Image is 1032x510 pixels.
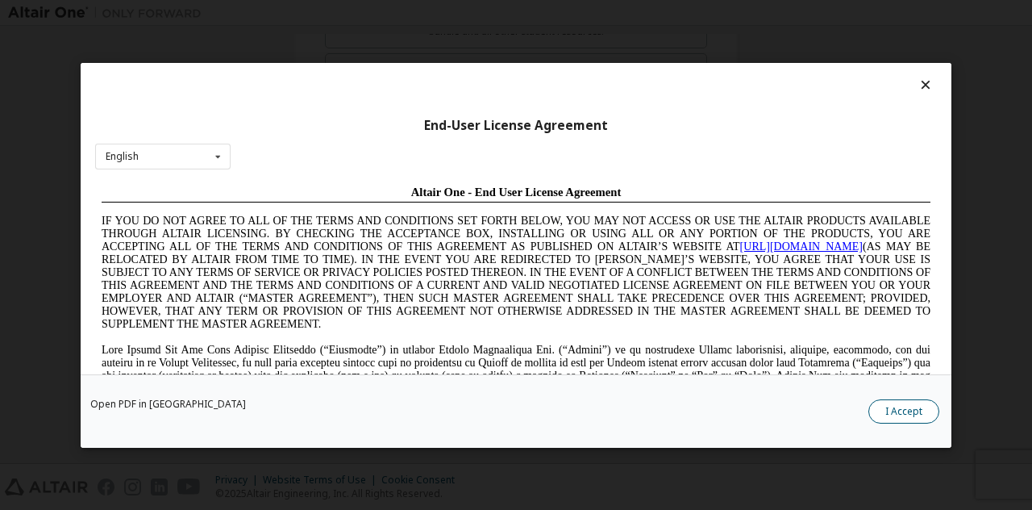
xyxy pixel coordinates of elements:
[868,399,939,423] button: I Accept
[645,61,768,73] a: [URL][DOMAIN_NAME]
[106,152,139,161] div: English
[6,165,835,280] span: Lore Ipsumd Sit Ame Cons Adipisc Elitseddo (“Eiusmodte”) in utlabor Etdolo Magnaaliqua Eni. (“Adm...
[316,6,526,19] span: Altair One - End User License Agreement
[90,399,246,408] a: Open PDF in [GEOGRAPHIC_DATA]
[95,117,937,133] div: End-User License Agreement
[6,36,835,151] span: IF YOU DO NOT AGREE TO ALL OF THE TERMS AND CONDITIONS SET FORTH BELOW, YOU MAY NOT ACCESS OR USE...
